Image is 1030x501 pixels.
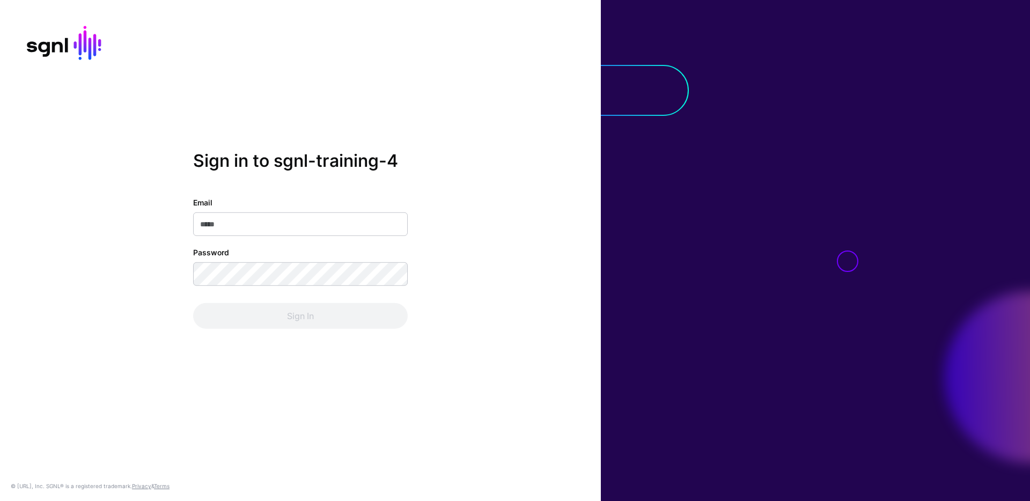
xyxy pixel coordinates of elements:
[154,483,170,489] a: Terms
[11,482,170,490] div: © [URL], Inc. SGNL® is a registered trademark. &
[193,247,229,258] label: Password
[193,197,212,208] label: Email
[193,151,408,171] h2: Sign in to sgnl-training-4
[132,483,151,489] a: Privacy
